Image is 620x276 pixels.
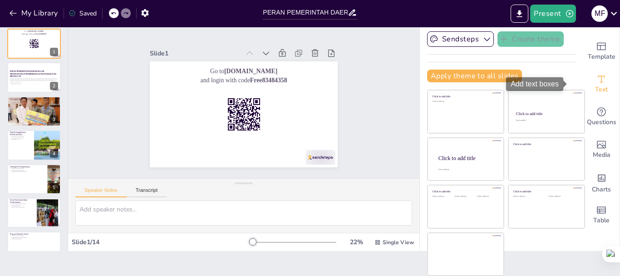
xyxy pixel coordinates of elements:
p: Tantangan Ketenagakerjaan [10,165,45,168]
input: Insert title [263,6,348,19]
button: Present [530,5,576,23]
p: and login with code [10,33,58,35]
p: Ketersediaan lapangan kerja [10,103,58,105]
p: Go to [10,30,58,33]
div: Slide 1 [182,100,200,191]
div: 1 [50,48,58,56]
p: Tujuan program pelatihan [10,235,58,237]
div: 4 [7,130,61,160]
div: 5 [50,183,58,191]
div: Click to add text [433,100,497,103]
div: 6 [50,217,58,225]
div: 1 [7,29,61,59]
div: 5 [7,164,61,194]
div: Click to add title [513,142,578,146]
button: Export to PowerPoint [511,5,528,23]
button: Transcript [127,187,167,197]
p: Program Pelatihan Vokasi [10,233,58,236]
p: Ketidaksesuaian pelatihan [10,169,45,171]
div: 4 [50,150,58,158]
div: Click to add title [438,155,497,161]
p: Generated with [URL] [10,82,58,84]
button: M F [591,5,608,23]
span: Table [593,216,610,226]
div: 7 [50,251,58,259]
p: Pengangguran meningkat [10,137,31,139]
span: Text [595,85,608,95]
button: Create theme [497,31,564,47]
div: 22 % [345,238,367,246]
div: Click to add text [549,196,577,198]
span: Single View [383,239,414,246]
div: 2 [7,62,61,92]
div: 7 [7,231,61,261]
div: 3 [50,115,58,124]
button: Speaker Notes [75,187,127,197]
div: Click to add text [513,196,542,198]
div: 2 [50,82,58,90]
p: Kurangnya lapangan kerja [10,167,45,169]
div: Click to add text [433,196,453,198]
p: Pemerintah sebagai fasilitator [10,203,34,205]
div: Click to add title [513,190,578,193]
button: Apply theme to all slides [427,70,522,82]
div: M F [591,5,608,22]
div: Click to add title [433,95,497,98]
p: and login with code [209,15,236,184]
button: Sendsteps [427,31,494,47]
p: Perbaikan kurikulum [10,238,58,240]
p: Tingginya angka pengangguran [10,171,45,172]
div: Click to add body [438,169,496,171]
span: Template [588,52,615,62]
div: Add text boxes [506,77,563,91]
p: Angkatan kerja meningkat [10,101,58,103]
div: Get real-time input from your audience [583,100,620,133]
p: Ketenagakerjaan di [GEOGRAPHIC_DATA] [10,98,58,100]
div: Add charts and graphs [583,166,620,199]
strong: [DOMAIN_NAME] [29,30,44,32]
p: Presentasi ini membahas peran pemerintah daerah dalam meningkatkan pemberdayaan masyarakat, khusu... [10,77,58,82]
div: Click to add text [477,196,497,198]
div: Add images, graphics, shapes or video [583,133,620,166]
div: Add text boxes [583,68,620,100]
div: Saved [69,9,97,18]
strong: PERAN PEMERINTAH DAERAH DALAM MENINGKATKAN PEMBERDAYAAN MASYARAKAT DI BIDANG LAP [10,70,56,77]
div: Click to add text [455,196,475,198]
p: Ketenagakerjaan penting [10,100,58,101]
div: Click to add text [516,120,576,122]
div: Click to add title [516,111,576,116]
span: Charts [592,185,611,195]
div: Click to add title [433,190,497,193]
span: Media [593,150,610,160]
button: My Library [7,6,62,20]
p: Program pelatihan [10,205,34,206]
p: Peran Pemerintah dalam Pemberdayaan [10,199,34,204]
div: Add a table [583,199,620,231]
div: 3 [7,96,61,126]
span: Questions [587,117,616,127]
div: Slide 1 / 14 [72,238,249,246]
strong: Free83484358 [220,56,231,94]
p: Mendorong kewirausahaan [10,206,34,208]
p: Data Ketenagakerjaan [DATE]-[DATE] [10,131,31,136]
p: Go to [201,14,227,183]
p: Angkatan kerja meningkat [10,135,31,137]
p: Penurunan TPAK [10,139,31,141]
strong: [DOMAIN_NAME] [208,65,221,118]
div: 6 [7,198,61,228]
p: Ketidaksesuaian dengan industri [10,236,58,238]
div: Add ready made slides [583,35,620,68]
